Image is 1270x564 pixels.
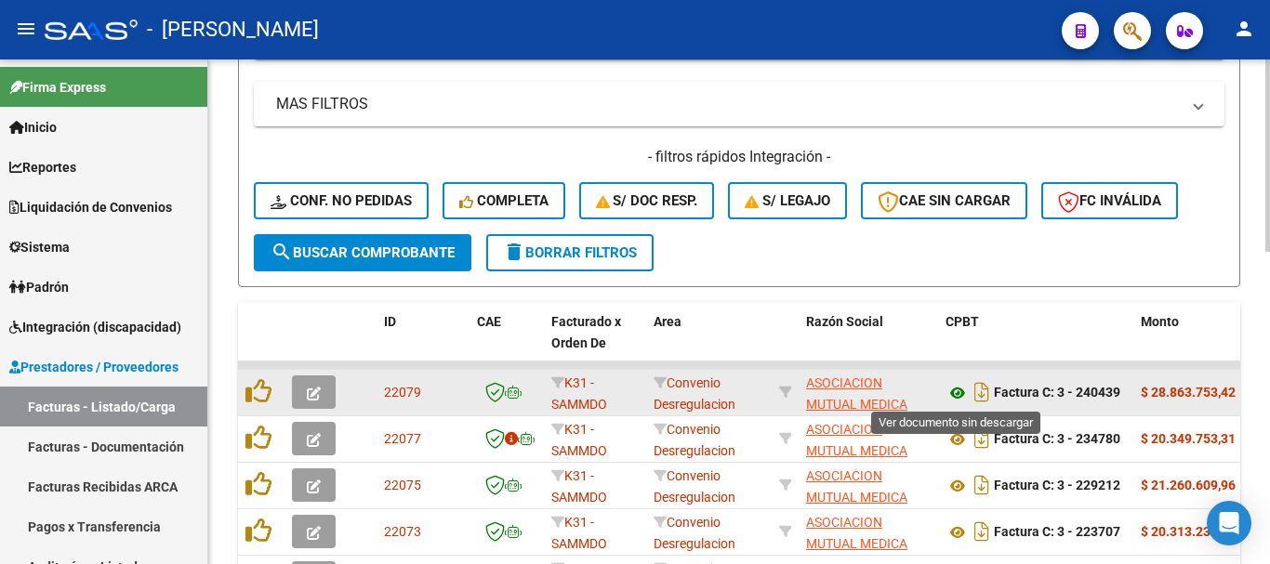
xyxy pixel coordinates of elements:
span: Padrón [9,277,69,297]
mat-icon: delete [503,241,525,263]
i: Descargar documento [970,517,994,546]
datatable-header-cell: Monto [1133,302,1245,384]
span: Conf. no pedidas [271,192,412,209]
span: S/ Doc Resp. [596,192,698,209]
datatable-header-cell: Area [646,302,772,384]
span: Inicio [9,117,57,138]
span: 22079 [384,385,421,400]
span: ASOCIACION MUTUAL MEDICA DEL OESTE [806,468,907,526]
h4: - filtros rápidos Integración - [254,147,1224,167]
div: Open Intercom Messenger [1207,501,1251,545]
strong: $ 21.260.609,96 [1141,478,1236,492]
datatable-header-cell: ID [377,302,470,384]
div: 30710674465 [806,419,931,458]
span: ID [384,314,396,329]
span: Integración (discapacidad) [9,317,181,337]
button: Borrar Filtros [486,234,654,271]
span: ASOCIACION MUTUAL MEDICA DEL OESTE [806,422,907,479]
span: Convenio Desregulacion [654,515,735,551]
strong: Factura C: 3 - 223707 [994,525,1120,540]
span: Convenio Desregulacion [654,422,735,458]
i: Descargar documento [970,377,994,407]
span: CPBT [946,314,979,329]
mat-icon: search [271,241,293,263]
button: S/ Doc Resp. [579,182,715,219]
strong: Factura C: 3 - 229212 [994,479,1120,493]
span: 22075 [384,478,421,492]
mat-panel-title: MAS FILTROS [276,94,1180,114]
span: Convenio Desregulacion [654,468,735,505]
mat-icon: person [1233,18,1255,40]
div: 30710674465 [806,373,931,412]
span: FC Inválida [1058,192,1161,209]
span: Borrar Filtros [503,244,637,261]
span: Reportes [9,157,76,177]
button: Conf. no pedidas [254,182,429,219]
button: Completa [443,182,565,219]
i: Descargar documento [970,424,994,453]
span: K31 - SAMMDO [551,422,607,458]
span: Area [654,314,681,329]
div: 30710674465 [806,512,931,551]
span: Monto [1141,314,1179,329]
span: ASOCIACION MUTUAL MEDICA DEL OESTE [806,375,907,433]
span: CAE [477,314,501,329]
span: Sistema [9,237,70,257]
strong: $ 20.349.753,31 [1141,431,1236,446]
span: Liquidación de Convenios [9,197,172,217]
strong: Factura C: 3 - 240439 [994,386,1120,400]
datatable-header-cell: Razón Social [799,302,938,384]
span: CAE SIN CARGAR [878,192,1011,209]
button: CAE SIN CARGAR [861,182,1027,219]
strong: Factura C: 3 - 234780 [994,432,1120,447]
span: S/ legajo [745,192,830,209]
i: Descargar documento [970,470,994,500]
strong: $ 20.313.233,48 [1141,524,1236,539]
button: Buscar Comprobante [254,234,471,271]
span: Facturado x Orden De [551,314,621,350]
span: Completa [459,192,549,209]
span: - [PERSON_NAME] [147,9,319,50]
div: 30710674465 [806,466,931,505]
span: K31 - SAMMDO [551,468,607,505]
span: Prestadores / Proveedores [9,357,179,377]
datatable-header-cell: CAE [470,302,544,384]
strong: $ 28.863.753,42 [1141,385,1236,400]
span: Firma Express [9,77,106,98]
button: S/ legajo [728,182,847,219]
button: FC Inválida [1041,182,1178,219]
span: 22077 [384,431,421,446]
span: Buscar Comprobante [271,244,455,261]
span: 22073 [384,524,421,539]
span: K31 - SAMMDO [551,375,607,412]
datatable-header-cell: CPBT [938,302,1133,384]
span: Razón Social [806,314,883,329]
mat-icon: menu [15,18,37,40]
span: K31 - SAMMDO [551,515,607,551]
datatable-header-cell: Facturado x Orden De [544,302,646,384]
span: Convenio Desregulacion [654,375,735,412]
mat-expansion-panel-header: MAS FILTROS [254,82,1224,126]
